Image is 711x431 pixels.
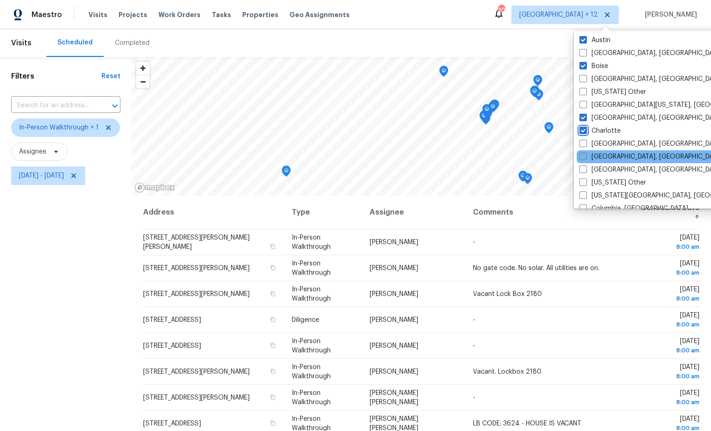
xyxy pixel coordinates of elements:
[19,171,64,180] span: [DATE] - [DATE]
[132,57,704,196] canvas: Map
[533,75,542,89] div: Map marker
[370,317,418,323] span: [PERSON_NAME]
[498,6,504,15] div: 300
[19,147,46,156] span: Assignee
[473,343,475,349] span: -
[11,72,101,81] h1: Filters
[292,234,331,250] span: In-Person Walkthrough
[292,286,331,302] span: In-Person Walkthrough
[269,264,277,272] button: Copy Address
[269,289,277,298] button: Copy Address
[488,101,497,116] div: Map marker
[282,166,291,180] div: Map marker
[544,122,554,136] div: Map marker
[473,239,475,246] span: -
[370,343,418,349] span: [PERSON_NAME]
[134,182,175,193] a: Mapbox homepage
[370,265,418,271] span: [PERSON_NAME]
[633,196,700,229] th: Scheduled Date ↑
[640,338,699,355] span: [DATE]
[479,111,489,125] div: Map marker
[292,338,331,354] span: In-Person Walkthrough
[88,10,107,19] span: Visits
[579,62,608,71] label: Boise
[640,260,699,277] span: [DATE]
[269,315,277,324] button: Copy Address
[101,72,120,81] div: Reset
[11,33,31,53] span: Visits
[640,268,699,277] div: 8:00 am
[640,286,699,303] span: [DATE]
[530,86,539,100] div: Map marker
[473,420,581,427] span: LB CODE: 3624 - HOUSE IS VACANT
[143,196,284,229] th: Address
[579,36,610,45] label: Austin
[640,294,699,303] div: 8:00 am
[640,390,699,407] span: [DATE]
[473,265,599,271] span: No gate code. No solar. All utilities are on.
[482,104,491,118] div: Map marker
[292,390,331,406] span: In-Person Walkthrough
[473,369,541,375] span: Vacant. Lockbox 2180
[518,171,528,185] div: Map marker
[269,367,277,376] button: Copy Address
[11,99,94,113] input: Search for an address...
[289,10,350,19] span: Geo Assignments
[143,234,250,250] span: [STREET_ADDRESS][PERSON_NAME][PERSON_NAME]
[362,196,466,229] th: Assignee
[136,75,150,88] button: Zoom out
[579,87,646,97] label: [US_STATE] Other
[473,394,475,401] span: -
[143,420,201,427] span: [STREET_ADDRESS]
[57,38,93,47] div: Scheduled
[136,62,150,75] button: Zoom in
[473,317,475,323] span: -
[473,291,542,297] span: Vacant Lock Box 2180
[143,291,250,297] span: [STREET_ADDRESS][PERSON_NAME]
[212,12,231,18] span: Tasks
[292,260,331,276] span: In-Person Walkthrough
[579,204,688,213] label: Columbia, [GEOGRAPHIC_DATA]
[481,109,491,123] div: Map marker
[579,178,646,187] label: [US_STATE] Other
[523,173,532,187] div: Map marker
[519,10,598,19] span: [GEOGRAPHIC_DATA] + 12
[115,38,150,48] div: Completed
[370,390,418,406] span: [PERSON_NAME] [PERSON_NAME]
[579,126,621,135] label: Charlotte
[640,372,699,381] div: 8:00 am
[370,239,418,246] span: [PERSON_NAME]
[19,123,99,132] span: In-Person Walkthrough + 1
[640,320,699,329] div: 8:00 am
[143,394,250,401] span: [STREET_ADDRESS][PERSON_NAME]
[143,265,250,271] span: [STREET_ADDRESS][PERSON_NAME]
[292,364,331,380] span: In-Person Walkthrough
[143,369,250,375] span: [STREET_ADDRESS][PERSON_NAME]
[370,369,418,375] span: [PERSON_NAME]
[292,317,319,323] span: Diligence
[143,343,201,349] span: [STREET_ADDRESS]
[640,242,699,252] div: 8:00 am
[158,10,201,19] span: Work Orders
[640,234,699,252] span: [DATE]
[269,242,277,251] button: Copy Address
[269,419,277,427] button: Copy Address
[269,341,277,350] button: Copy Address
[490,99,499,114] div: Map marker
[119,10,147,19] span: Projects
[641,10,697,19] span: [PERSON_NAME]
[284,196,362,229] th: Type
[640,398,699,407] div: 8:00 am
[143,317,201,323] span: [STREET_ADDRESS]
[439,66,448,80] div: Map marker
[370,291,418,297] span: [PERSON_NAME]
[269,393,277,401] button: Copy Address
[640,364,699,381] span: [DATE]
[242,10,278,19] span: Properties
[108,99,121,112] button: Open
[466,196,633,229] th: Comments
[31,10,62,19] span: Maestro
